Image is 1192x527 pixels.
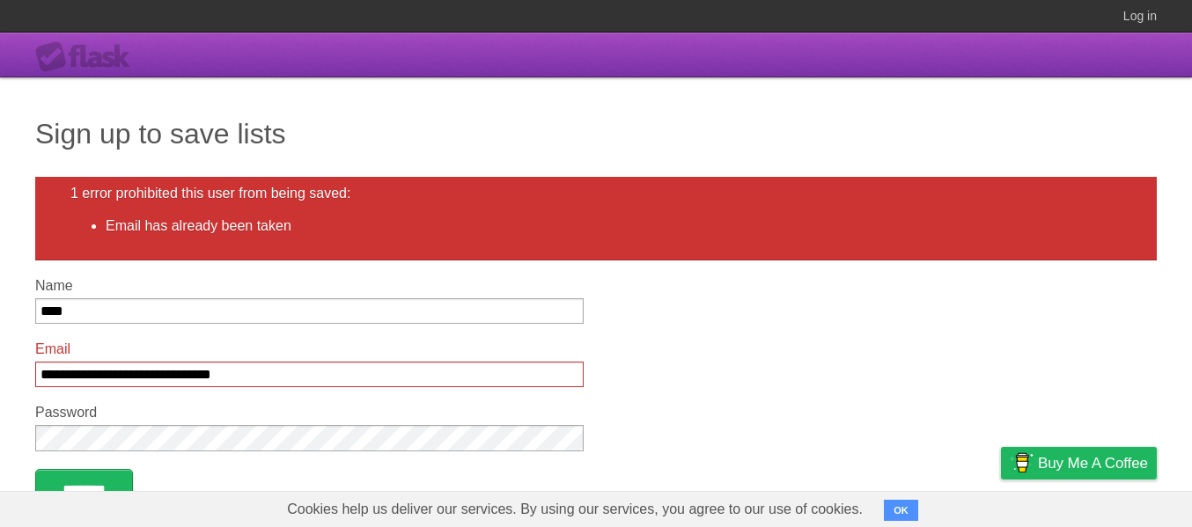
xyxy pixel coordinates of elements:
[35,341,584,357] label: Email
[35,113,1157,155] h1: Sign up to save lists
[884,500,918,521] button: OK
[35,405,584,421] label: Password
[1038,448,1148,479] span: Buy me a coffee
[269,492,880,527] span: Cookies help us deliver our services. By using our services, you agree to our use of cookies.
[1010,448,1034,478] img: Buy me a coffee
[35,41,141,73] div: Flask
[35,278,584,294] label: Name
[106,216,1122,237] li: Email has already been taken
[70,186,1122,201] h2: 1 error prohibited this user from being saved:
[1001,447,1157,479] a: Buy me a coffee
